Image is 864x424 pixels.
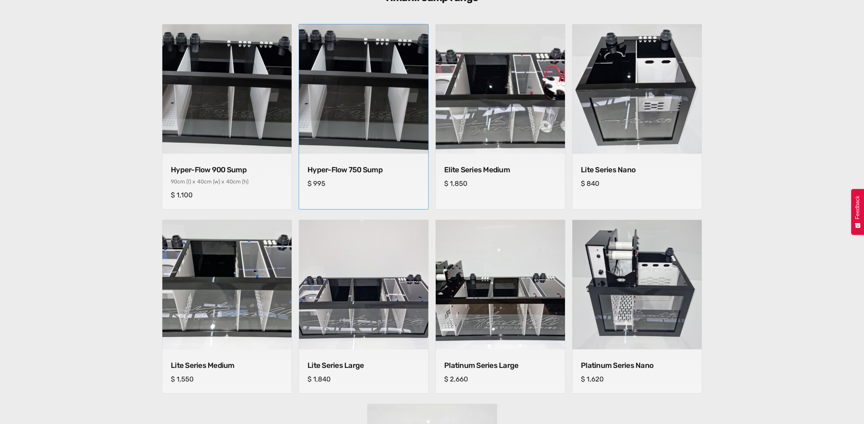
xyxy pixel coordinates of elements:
div: cm (h) [233,178,248,185]
h4: Lite Series Medium [171,361,283,370]
h5: $ 1,840 [307,375,420,383]
h4: Hyper-Flow 750 Sump [307,166,420,174]
h5: $ 1,850 [444,179,557,188]
h5: $ 1,620 [581,375,693,383]
div: 90 [171,178,177,185]
button: Feedback - Show survey [851,189,864,235]
h5: $ 2,660 [444,375,557,383]
a: Platinum Series NanoPlatinum Series NanoPlatinum Series Nano$ 1,620 [572,220,702,394]
span: Feedback [855,196,861,219]
h4: Platinum Series Nano [581,361,693,370]
div: 40 [197,178,204,185]
h5: $ 1,100 [171,191,283,199]
img: Platinum Series Large [436,220,565,349]
h4: Elite Series Medium [444,166,557,174]
div: cm (l) x [177,178,195,185]
img: Lite Series Medium [162,220,292,349]
a: Lite Series MediumLite Series MediumLite Series Medium$ 1,550 [162,220,292,394]
h5: $ 840 [581,179,693,188]
img: Lite Series Nano [572,24,702,154]
h4: Lite Series Nano [581,166,693,174]
h4: Platinum Series Large [444,361,557,370]
h5: $ 995 [307,179,420,188]
a: Lite Series LargeLite Series LargeLite Series Large$ 1,840 [299,220,429,394]
img: Elite Series Medium [436,24,565,154]
div: 40 [226,178,233,185]
img: Hyper-Flow 900 Sump [162,24,292,154]
img: Platinum Series Nano [572,220,702,349]
div: cm (w) x [204,178,224,185]
h5: $ 1,550 [171,375,283,383]
h4: Hyper-Flow 900 Sump [171,166,283,174]
a: Hyper-Flow 900 Sump Hyper-Flow 900 Sump Hyper-Flow 900 Sump90cm (l) x40cm (w) x40cm (h)$ 1,100 [162,24,292,209]
h4: Lite Series Large [307,361,420,370]
a: Lite Series NanoLite Series NanoLite Series Nano$ 840 [572,24,702,209]
a: Hyper-Flow 750 Sump Hyper-Flow 750 Sump Hyper-Flow 750 Sump$ 995 [299,24,429,209]
a: Elite Series MediumElite Series MediumElite Series Medium$ 1,850 [435,24,565,209]
img: Lite Series Large [299,220,428,349]
a: Platinum Series LargePlatinum Series LargePlatinum Series Large$ 2,660 [435,220,565,394]
img: Hyper-Flow 750 Sump [296,21,431,157]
